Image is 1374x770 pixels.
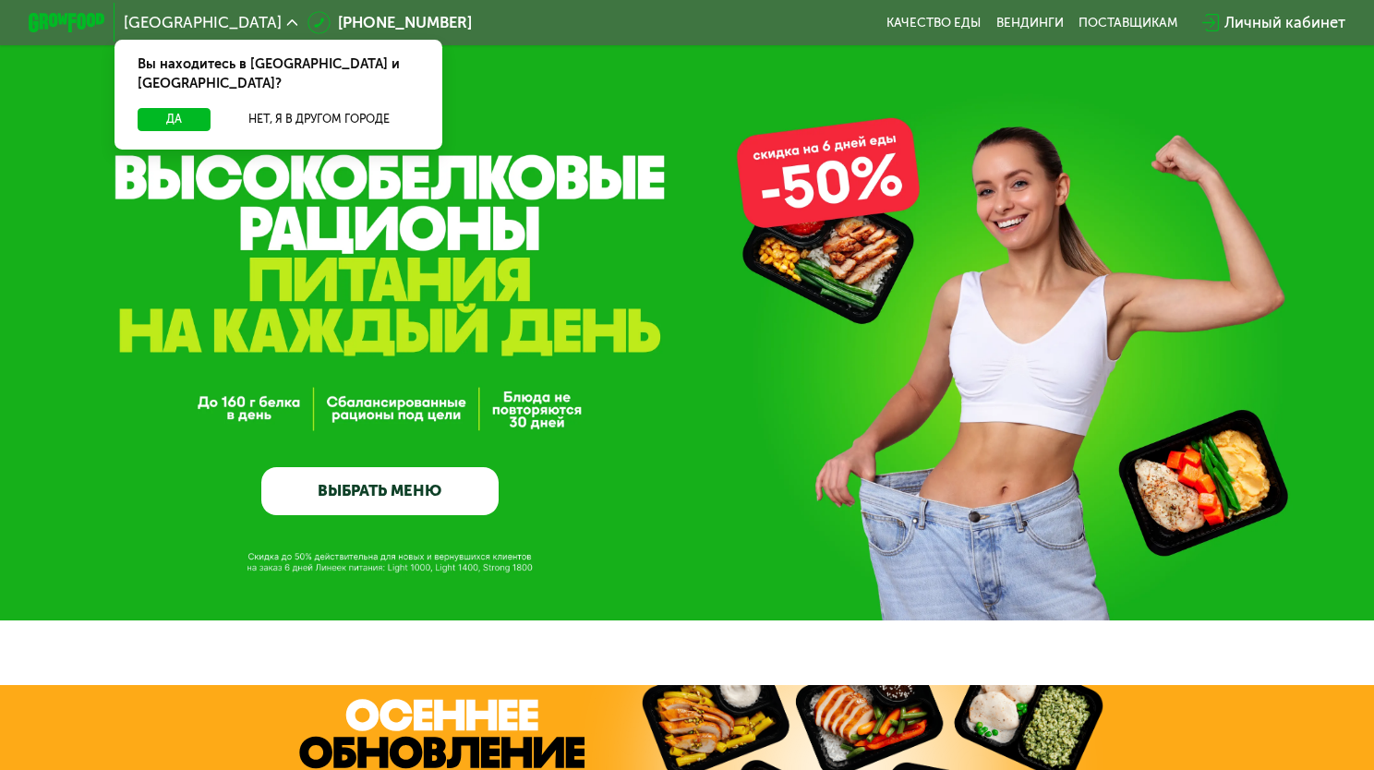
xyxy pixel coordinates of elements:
[124,15,282,30] span: [GEOGRAPHIC_DATA]
[114,40,442,108] div: Вы находитесь в [GEOGRAPHIC_DATA] и [GEOGRAPHIC_DATA]?
[1224,11,1345,34] div: Личный кабинет
[261,467,499,515] a: ВЫБРАТЬ МЕНЮ
[1079,15,1177,30] div: поставщикам
[996,15,1064,30] a: Вендинги
[138,108,211,131] button: Да
[219,108,420,131] button: Нет, я в другом городе
[307,11,472,34] a: [PHONE_NUMBER]
[886,15,981,30] a: Качество еды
